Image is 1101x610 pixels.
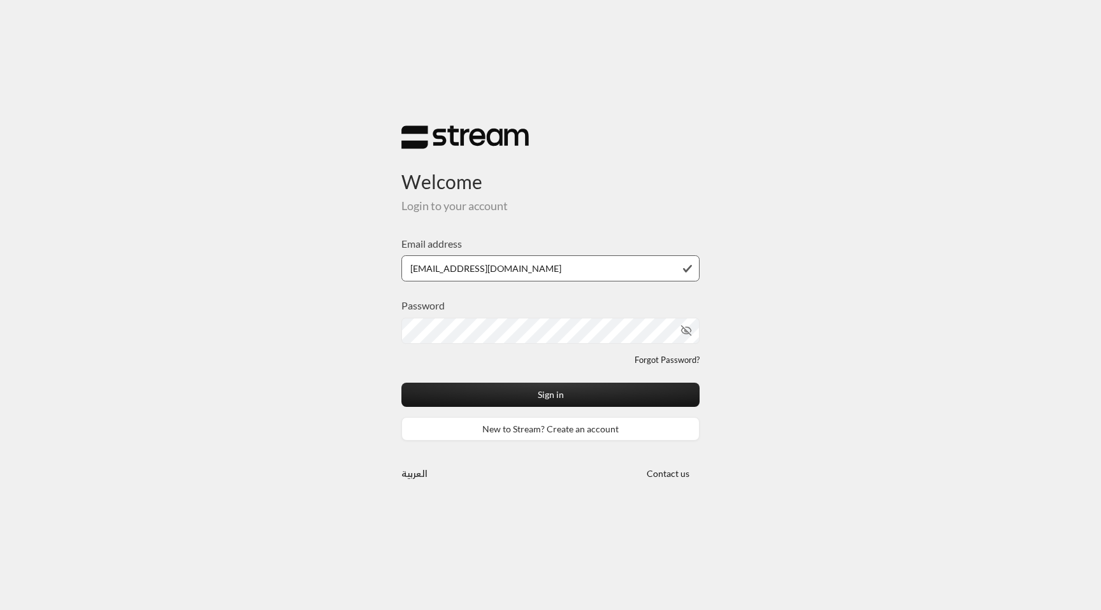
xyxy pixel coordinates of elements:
[401,383,700,406] button: Sign in
[636,468,700,479] a: Contact us
[636,462,700,485] button: Contact us
[401,199,700,213] h5: Login to your account
[401,255,700,281] input: Type your email here
[675,320,697,341] button: toggle password visibility
[635,354,700,367] a: Forgot Password?
[401,298,445,313] label: Password
[401,462,428,485] a: العربية
[401,150,700,194] h3: Welcome
[401,125,529,150] img: Stream Logo
[401,236,462,252] label: Email address
[401,417,700,441] a: New to Stream? Create an account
